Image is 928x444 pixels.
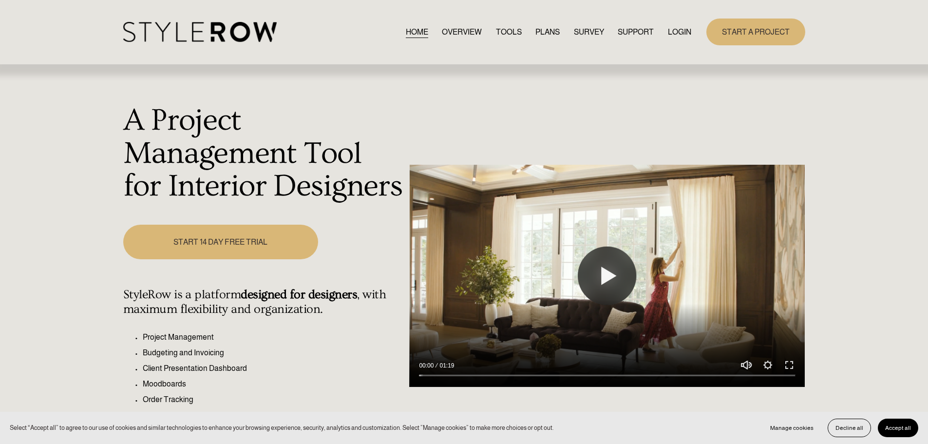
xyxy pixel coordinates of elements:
h4: StyleRow is a platform , with maximum flexibility and organization. [123,288,404,317]
span: Accept all [885,425,911,431]
button: Accept all [878,419,918,437]
span: Manage cookies [770,425,814,431]
button: Manage cookies [763,419,821,437]
div: Current time [419,361,436,370]
h1: A Project Management Tool for Interior Designers [123,104,404,203]
strong: designed for designers [241,288,357,302]
span: Decline all [835,425,863,431]
a: folder dropdown [618,25,654,39]
p: Select “Accept all” to agree to our use of cookies and similar technologies to enhance your brows... [10,423,554,432]
a: START A PROJECT [706,19,805,45]
a: START 14 DAY FREE TRIAL [123,225,318,259]
a: OVERVIEW [442,25,482,39]
input: Seek [419,372,795,379]
a: PLANS [535,25,560,39]
p: Order Tracking [143,394,404,405]
a: SURVEY [574,25,604,39]
p: Budgeting and Invoicing [143,347,404,359]
span: SUPPORT [618,26,654,38]
div: Duration [436,361,456,370]
a: LOGIN [668,25,691,39]
a: HOME [406,25,428,39]
p: Moodboards [143,378,404,390]
button: Play [578,247,636,305]
img: StyleRow [123,22,277,42]
a: TOOLS [496,25,522,39]
p: Project Management [143,331,404,343]
p: Client Presentation Dashboard [143,363,404,374]
button: Decline all [828,419,871,437]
